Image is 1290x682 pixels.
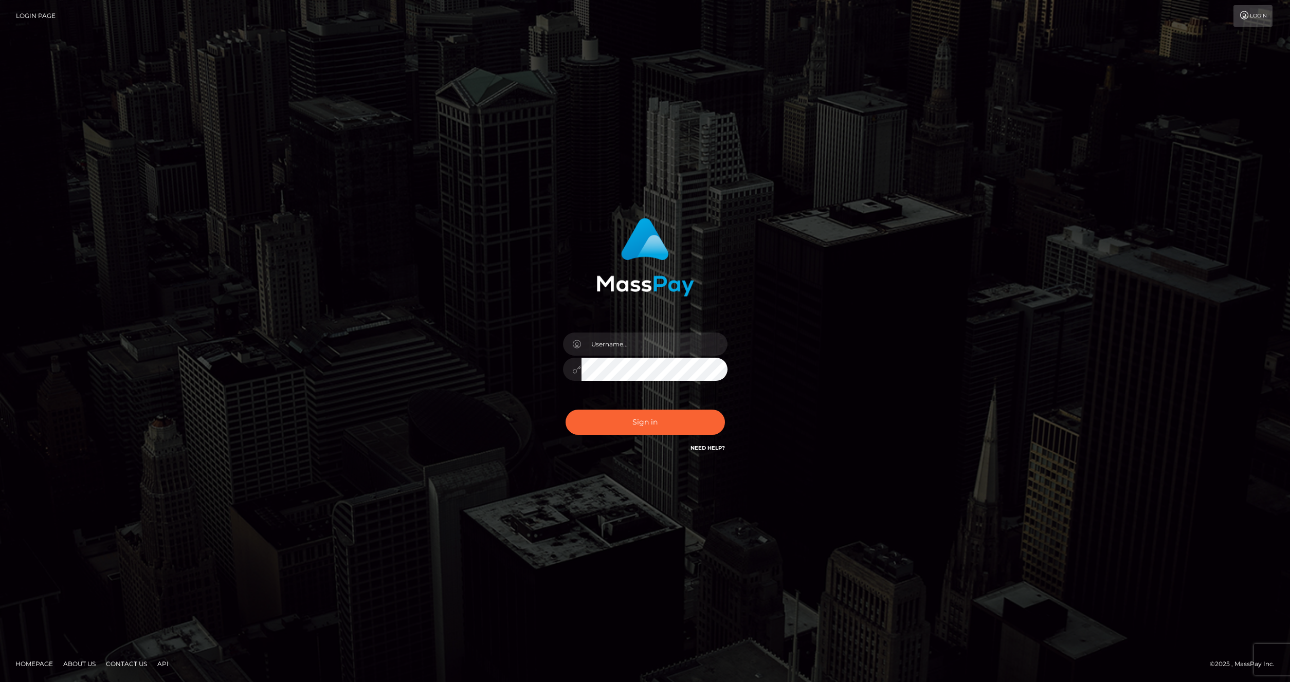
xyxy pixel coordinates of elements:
div: © 2025 , MassPay Inc. [1210,658,1282,670]
a: API [153,656,173,672]
a: Homepage [11,656,57,672]
a: About Us [59,656,100,672]
img: MassPay Login [596,218,694,297]
a: Login [1233,5,1273,27]
a: Login Page [16,5,56,27]
a: Need Help? [691,445,725,451]
button: Sign in [566,410,725,435]
a: Contact Us [102,656,151,672]
input: Username... [582,333,728,356]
